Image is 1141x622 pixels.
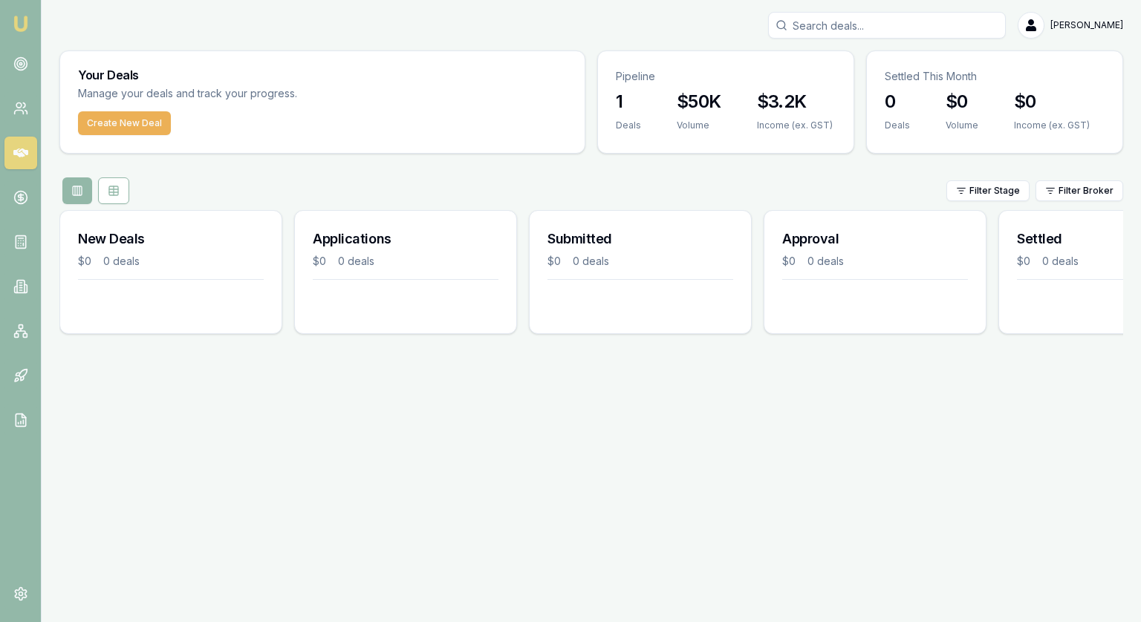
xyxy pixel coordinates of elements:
div: $0 [547,254,561,269]
div: 0 deals [1042,254,1079,269]
p: Pipeline [616,69,836,84]
div: $0 [313,254,326,269]
span: [PERSON_NAME] [1050,19,1123,31]
h3: Submitted [547,229,733,249]
div: $0 [1017,254,1030,269]
h3: 0 [885,90,910,114]
p: Settled This Month [885,69,1105,84]
div: Volume [677,120,721,131]
button: Filter Stage [946,180,1030,201]
h3: $0 [946,90,978,114]
div: Income (ex. GST) [1014,120,1090,131]
h3: $3.2K [757,90,833,114]
div: Income (ex. GST) [757,120,833,131]
div: $0 [782,254,796,269]
div: 0 deals [103,254,140,269]
h3: New Deals [78,229,264,249]
input: Search deals [768,12,1006,39]
h3: $50K [677,90,721,114]
h3: Applications [313,229,498,249]
div: 0 deals [338,254,374,269]
div: Deals [616,120,641,131]
h3: $0 [1014,90,1090,114]
h3: Your Deals [78,69,567,81]
button: Filter Broker [1036,180,1123,201]
div: Volume [946,120,978,131]
h3: 1 [616,90,641,114]
div: 0 deals [807,254,844,269]
h3: Approval [782,229,968,249]
div: Deals [885,120,910,131]
div: $0 [78,254,91,269]
div: 0 deals [573,254,609,269]
span: Filter Stage [969,185,1020,197]
img: emu-icon-u.png [12,15,30,33]
button: Create New Deal [78,111,171,135]
p: Manage your deals and track your progress. [78,85,458,102]
span: Filter Broker [1059,185,1114,197]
